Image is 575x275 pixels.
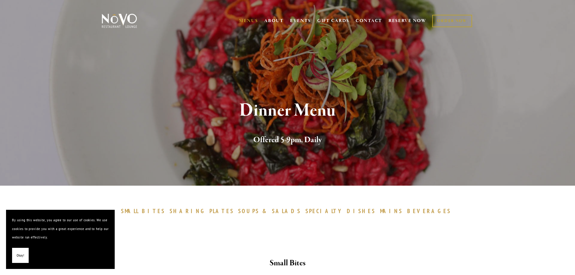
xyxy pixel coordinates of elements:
a: SMALLBITES [121,207,168,215]
a: SOUPS&SALADS [238,207,304,215]
span: BEVERAGES [407,207,451,215]
span: SOUPS [238,207,259,215]
a: MAINS [380,207,406,215]
span: DISHES [347,207,375,215]
a: MENUS [239,18,258,24]
a: GIFT CARDS [317,15,349,27]
a: ABOUT [264,18,284,24]
strong: Small Bites [270,258,305,268]
a: RESERVE NOW [388,15,426,27]
a: BEVERAGES [407,207,454,215]
img: Novo Restaurant &amp; Lounge [101,13,138,28]
a: ORDER NOW [432,15,472,27]
a: CONTACT [356,15,382,27]
span: Okay! [17,251,24,260]
span: & [262,207,269,215]
span: BITES [142,207,165,215]
a: EVENTS [290,18,311,24]
section: Cookie banner [6,210,115,269]
span: SMALL [121,207,139,215]
span: SALADS [272,207,301,215]
span: MAINS [380,207,403,215]
h1: Dinner Menu [112,101,464,120]
span: PLATES [209,207,234,215]
button: Okay! [12,248,29,263]
a: SPECIALTYDISHES [305,207,379,215]
h2: Offered 5-9pm, Daily [112,134,464,146]
span: SPECIALTY [305,207,344,215]
a: SHARINGPLATES [170,207,237,215]
span: SHARING [170,207,206,215]
p: By using this website, you agree to our use of cookies. We use cookies to provide you with a grea... [12,216,109,242]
